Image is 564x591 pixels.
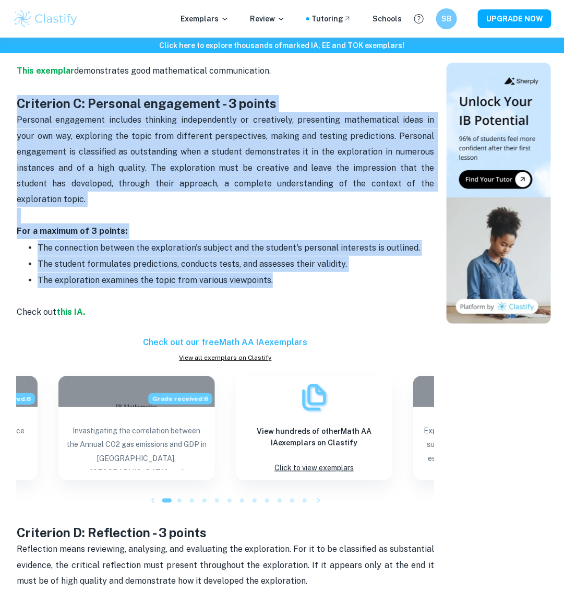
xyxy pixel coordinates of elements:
a: Schools [373,13,402,25]
span: Grade received: 6 [148,393,212,405]
h6: SB [441,13,453,25]
span: The connection between the exploration's subject and the student's personal interests is outlined. [38,243,420,253]
strong: For a maximum of 3 points: [17,226,127,236]
a: Tutoring [311,13,352,25]
p: Exploring the method of calculating the surface area of solid of revolution and estimating the la... [422,424,561,470]
img: Exemplars [298,382,330,413]
span: demonstrates good mathematical communication. [74,66,271,76]
a: ExemplarsView hundreds of otherMath AA IAexemplars on ClastifyClick to view exemplars [236,376,392,480]
span: Check out [17,307,56,317]
button: SB [436,8,457,29]
img: Thumbnail [447,63,551,324]
span: The student formulates predictions, conducts tests, and assesses their validity. [38,259,347,269]
h6: Click here to explore thousands of marked IA, EE and TOK exemplars ! [2,40,562,51]
button: Help and Feedback [410,10,428,28]
span: Personal engagement includes thinking independently or creatively, presenting mathematical ideas ... [17,115,436,204]
button: UPGRADE NOW [478,9,551,28]
p: Exemplars [181,13,229,25]
span: Reflection means reviewing, analysing, and evaluating the exploration. For it to be classified as... [17,544,436,586]
p: Review [250,13,285,25]
a: Blog exemplar: Invastigating the correlation between thGrade received:6Invastigating the correlat... [58,376,215,480]
p: Invastigating the correlation between the Annual CO2 gas emissions and GDP in [GEOGRAPHIC_DATA], ... [67,424,207,470]
img: Clastify logo [13,8,79,29]
h6: Check out our free Math AA IA exemplars [17,336,434,349]
strong: Criterion C: Personal engagement - 3 points [17,96,277,111]
h6: View hundreds of other Math AA IA exemplars on Clastify [244,425,384,448]
strong: Criterion D: Reflection - 3 points [17,525,207,540]
p: Click to view exemplars [274,461,354,475]
a: This exemplar [17,66,74,76]
a: this IA. [56,307,85,317]
span: The exploration examines the topic from various viewpoints. [38,275,273,285]
a: View all exemplars on Clastify [17,353,434,362]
